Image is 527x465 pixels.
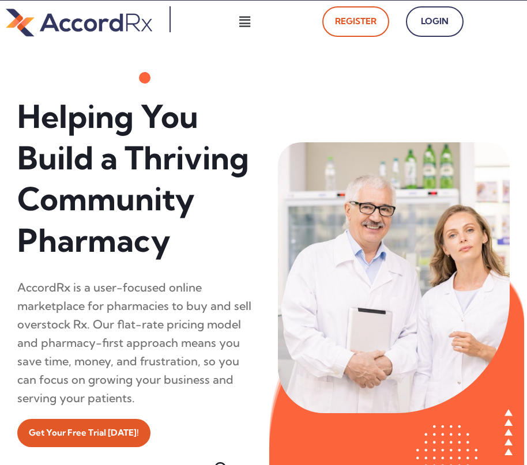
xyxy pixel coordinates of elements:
span: Register [335,13,377,30]
a: Login [406,6,464,37]
img: default-logo [6,6,152,39]
div: AccordRx is a user-focused online marketplace for pharmacies to buy and sell overstock Rx. Our fl... [17,278,255,407]
span: Get Your Free Trial [DATE]! [29,425,139,441]
a: Get Your Free Trial [DATE]! [17,419,150,447]
a: Register [322,6,389,37]
h1: Helping You Build a Thriving Community Pharmacy [17,96,255,261]
span: Login [419,13,451,30]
